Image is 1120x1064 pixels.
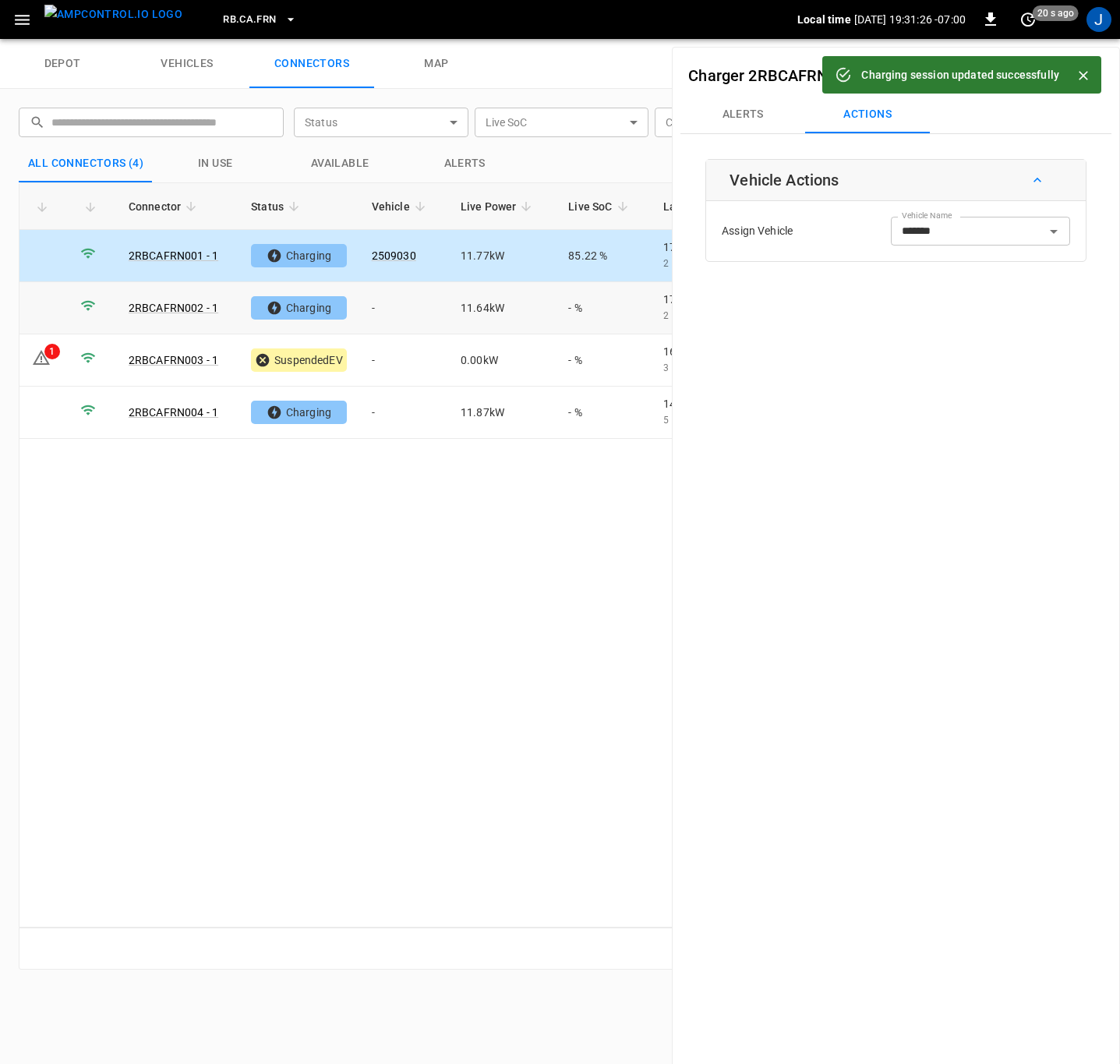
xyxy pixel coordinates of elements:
td: - [359,282,448,334]
td: - % [556,282,651,334]
td: 11.64 kW [448,282,556,334]
span: Live Power [461,197,537,216]
button: All Connectors (4) [19,145,153,182]
td: 0.00 kW [448,334,556,387]
button: Close [1072,64,1095,87]
span: RB.CA.FRN [223,11,276,29]
a: vehicles [125,39,249,89]
span: 2 hours ago [663,258,717,269]
button: Actions [805,96,930,133]
p: 17:12 [663,239,785,255]
button: set refresh interval [1016,7,1041,32]
td: - % [556,334,651,387]
a: 2RBCAFRN004 - 1 [129,406,218,419]
button: Available [277,145,402,182]
span: 20 s ago [1033,5,1079,21]
span: Last Session Start [663,197,776,216]
p: Assign Vehicle [722,223,793,239]
button: Alerts [680,96,805,133]
a: map [374,39,499,89]
button: Alerts [402,145,527,182]
h6: Vehicle Actions [730,168,839,193]
td: 85.22 % [556,230,651,282]
div: SuspendedEV [251,348,347,372]
div: Connectors submenus tabs [680,96,1111,133]
div: Charging [251,296,347,320]
span: 3 hours ago [663,362,717,373]
div: Charging session updated successfully [861,61,1059,89]
td: - % [556,387,651,439]
button: in use [153,145,277,182]
p: 14:53 [663,396,785,412]
a: 2RBCAFRN003 - 1 [129,354,218,366]
a: 2RBCAFRN001 - 1 [129,249,218,262]
button: Open [1043,221,1065,242]
button: RB.CA.FRN [217,5,302,35]
p: Local time [797,12,851,27]
div: Charging [251,401,347,424]
span: Live SoC [568,197,632,216]
td: 11.77 kW [448,230,556,282]
span: 2 hours ago [663,310,717,321]
a: 2RBCAFRN002 - 1 [129,302,218,314]
span: Connector [129,197,201,216]
a: Charger 2RBCAFRN001 [688,66,854,85]
div: profile-icon [1086,7,1111,32]
span: 5 hours ago [663,415,717,426]
td: - [359,334,448,387]
div: 1 [44,344,60,359]
span: Vehicle [372,197,430,216]
label: Vehicle Name [902,210,952,222]
img: ampcontrol.io logo [44,5,182,24]
span: Status [251,197,304,216]
a: 2509030 [372,249,416,262]
p: 17:07 [663,292,785,307]
div: Charging [251,244,347,267]
td: - [359,387,448,439]
a: connectors [249,39,374,89]
td: 11.87 kW [448,387,556,439]
p: [DATE] 19:31:26 -07:00 [854,12,966,27]
h6: - [688,63,945,88]
p: 16:04 [663,344,785,359]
